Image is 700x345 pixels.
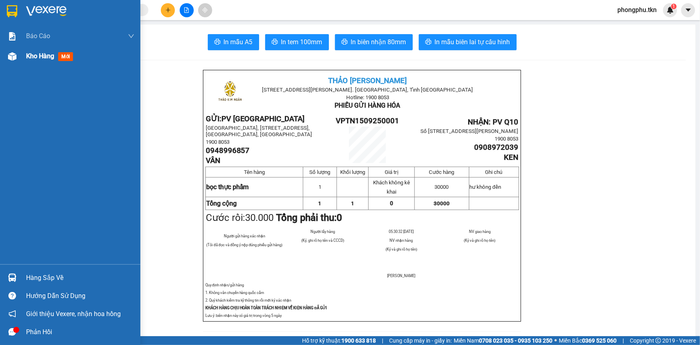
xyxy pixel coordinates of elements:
span: 30.000 [246,212,274,223]
span: copyright [655,338,661,343]
span: 2. Quý khách kiểm tra kỹ thông tin rồi mới ký xác nhận [205,298,292,302]
span: Kho hàng [26,52,54,60]
span: 05:30:32 [DATE] [389,229,414,234]
span: PV [GEOGRAPHIC_DATA] [221,114,305,123]
button: plus [161,3,175,17]
span: mới [58,52,73,61]
strong: KHÁCH HÀNG CHỊU HOÀN TOÀN TRÁCH NHIỆM VỀ KIỆN HÀNG ĐÃ GỬI [205,306,327,310]
span: In mẫu A5 [224,37,253,47]
span: Khối lượng [340,169,365,175]
img: logo [210,73,250,112]
span: Miền Bắc [559,336,617,345]
span: Giới thiệu Vexere, nhận hoa hồng [26,309,121,319]
strong: Tổng cộng [206,200,237,207]
button: printerIn mẫu A5 [208,34,259,50]
span: 30000 [435,184,449,190]
span: Hỗ trợ kỹ thuật: [302,336,376,345]
span: bọc thực phẩm [206,183,249,191]
span: plus [165,7,171,13]
span: Khách không kê khai [373,180,410,195]
span: 1. Không vân chuyển hàng quốc cấm [205,290,264,295]
span: file-add [184,7,189,13]
span: THẢO [PERSON_NAME] [329,76,407,85]
span: Miền Nam [454,336,552,345]
div: Hướng dẫn sử dụng [26,290,134,302]
strong: Tổng phải thu: [276,212,343,223]
span: Cước hàng [429,169,454,175]
span: (Tôi đã đọc và đồng ý nộp đúng phiếu gửi hàng) [207,243,283,247]
span: VÂN [206,156,220,165]
span: (Ký và ghi rõ họ tên) [464,238,495,243]
span: NV nhận hàng [390,238,413,243]
span: VPTN1509250001 [336,116,399,125]
span: 0908972039 [475,143,519,152]
img: warehouse-icon [8,52,16,61]
img: logo-vxr [7,5,17,17]
span: | [382,336,383,345]
span: printer [272,39,278,46]
button: aim [198,3,212,17]
button: printerIn tem 100mm [265,34,329,50]
span: hư không đền [470,184,501,190]
span: [PERSON_NAME] [387,274,415,278]
span: Cung cấp máy in - giấy in: [389,336,452,345]
span: 1900 8053 [495,136,519,142]
span: 0 [390,200,393,206]
span: notification [8,310,16,318]
span: (Ký và ghi rõ họ tên) [386,247,417,251]
span: Ghi chú [485,169,503,175]
span: Báo cáo [26,31,50,41]
span: Số [STREET_ADDRESS][PERSON_NAME] [421,128,519,134]
strong: GỬI: [206,114,305,123]
img: warehouse-icon [8,274,16,282]
span: Hotline: 1900 8053 [346,94,389,100]
span: In tem 100mm [281,37,323,47]
strong: 0369 525 060 [582,337,617,344]
strong: 1900 633 818 [341,337,376,344]
span: down [128,33,134,39]
span: printer [214,39,221,46]
span: question-circle [8,292,16,300]
span: Cước rồi: [206,212,343,223]
span: Tên hàng [244,169,265,175]
span: printer [341,39,348,46]
div: Phản hồi [26,326,134,338]
span: printer [425,39,432,46]
span: message [8,328,16,336]
div: Hàng sắp về [26,272,134,284]
span: In biên nhận 80mm [351,37,406,47]
span: KEN [504,153,519,162]
span: NHẬN: PV Q10 [468,118,519,127]
span: caret-down [685,6,692,14]
img: icon-new-feature [667,6,674,14]
img: solution-icon [8,32,16,41]
span: 0 [337,212,343,223]
span: 1900 8053 [206,139,229,145]
span: Giá trị [385,169,398,175]
button: printerIn mẫu biên lai tự cấu hình [419,34,517,50]
span: 1 [318,200,321,206]
span: Người gửi hàng xác nhận [224,234,265,238]
span: 1 [319,184,321,190]
span: (Ký, ghi rõ họ tên và CCCD) [301,238,344,243]
span: 30000 [434,200,450,206]
button: printerIn biên nhận 80mm [335,34,413,50]
span: Lưu ý: biên nhận này có giá trị trong vòng 5 ngày [205,313,282,318]
button: caret-down [681,3,695,17]
span: | [623,336,624,345]
span: [GEOGRAPHIC_DATA], [STREET_ADDRESS], [GEOGRAPHIC_DATA], [GEOGRAPHIC_DATA] [206,125,312,137]
span: 0948996857 [206,146,250,155]
span: 1 [672,4,675,9]
span: In mẫu biên lai tự cấu hình [435,37,510,47]
button: file-add [180,3,194,17]
span: NV giao hàng [469,229,491,234]
span: ⚪️ [554,339,557,342]
span: 1 [351,200,354,206]
strong: 0708 023 035 - 0935 103 250 [479,337,552,344]
span: Người lấy hàng [310,229,335,234]
span: aim [202,7,208,13]
sup: 1 [671,4,677,9]
span: [STREET_ADDRESS][PERSON_NAME]. [GEOGRAPHIC_DATA], Tỉnh [GEOGRAPHIC_DATA] [262,87,473,93]
span: Quy định nhận/gửi hàng [205,283,244,287]
span: phongphu.tkn [611,5,663,15]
